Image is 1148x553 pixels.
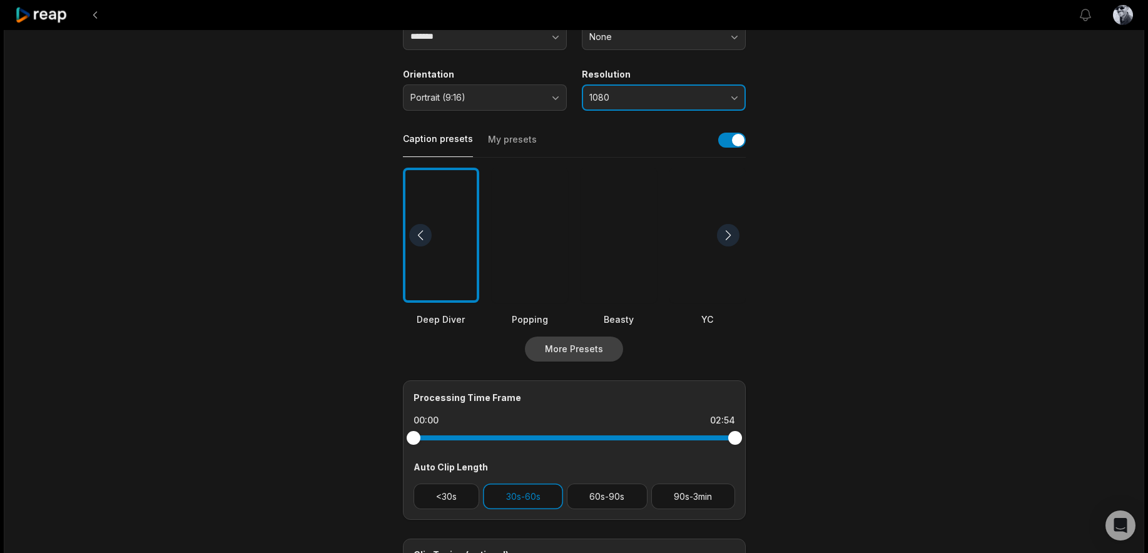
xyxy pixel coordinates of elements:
[483,484,563,509] button: 30s-60s
[582,69,746,80] label: Resolution
[403,133,473,157] button: Caption presets
[414,414,439,427] div: 00:00
[403,69,567,80] label: Orientation
[403,84,567,111] button: Portrait (9:16)
[582,84,746,111] button: 1080
[492,313,568,326] div: Popping
[567,484,648,509] button: 60s-90s
[581,313,657,326] div: Beasty
[669,313,746,326] div: YC
[651,484,735,509] button: 90s-3min
[589,92,721,103] span: 1080
[414,484,480,509] button: <30s
[710,414,735,427] div: 02:54
[582,24,746,50] button: None
[403,313,479,326] div: Deep Diver
[414,460,735,474] div: Auto Clip Length
[410,92,542,103] span: Portrait (9:16)
[589,31,721,43] span: None
[1105,510,1135,540] div: Open Intercom Messenger
[488,133,537,157] button: My presets
[414,391,735,404] div: Processing Time Frame
[525,337,623,362] button: More Presets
